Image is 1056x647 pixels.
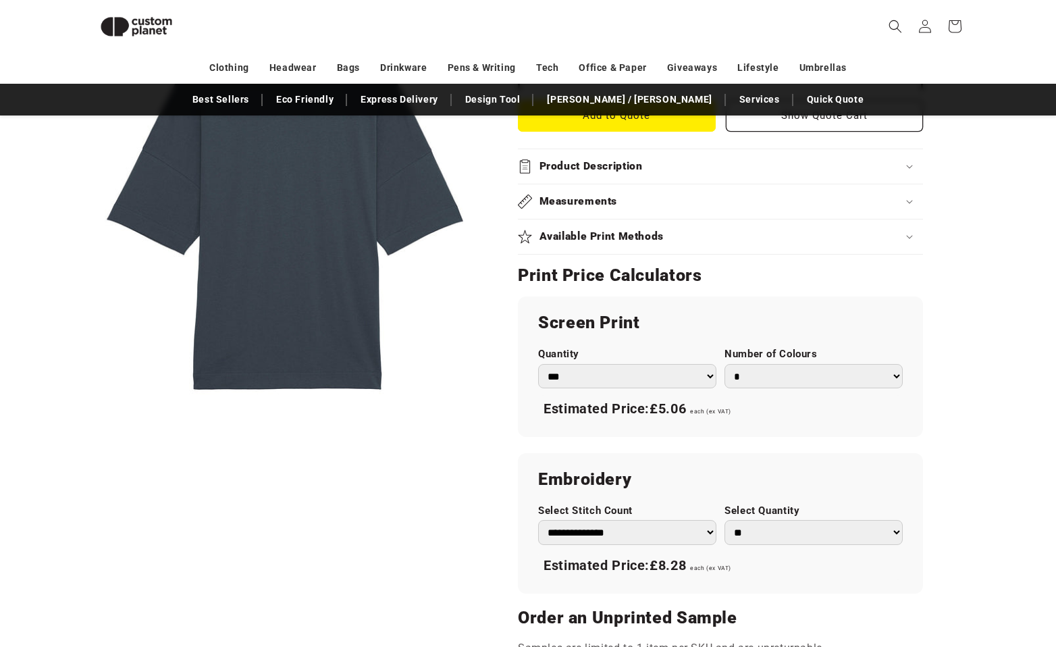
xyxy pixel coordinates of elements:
span: each (ex VAT) [690,408,731,415]
a: Umbrellas [799,56,847,80]
iframe: Chat Widget [988,582,1056,647]
a: Giveaways [667,56,717,80]
label: Select Stitch Count [538,504,716,517]
div: Estimated Price: [538,552,903,580]
span: £8.28 [650,557,686,573]
media-gallery: Gallery Viewer [89,20,484,415]
button: Show Quote Cart [726,100,924,132]
div: Estimated Price: [538,395,903,423]
a: Design Tool [458,88,527,111]
a: Services [733,88,787,111]
h2: Print Price Calculators [518,265,923,286]
h2: Embroidery [538,469,903,490]
h2: Measurements [539,195,618,209]
summary: Product Description [518,149,923,184]
a: Eco Friendly [269,88,340,111]
a: Express Delivery [354,88,445,111]
a: Best Sellers [186,88,256,111]
a: Tech [536,56,558,80]
h2: Screen Print [538,312,903,334]
h2: Available Print Methods [539,230,664,244]
a: Lifestyle [737,56,778,80]
span: £5.06 [650,400,686,417]
summary: Search [880,11,910,41]
a: Quick Quote [800,88,871,111]
label: Select Quantity [724,504,903,517]
a: Headwear [269,56,317,80]
a: Pens & Writing [448,56,516,80]
img: Custom Planet [89,5,184,48]
span: each (ex VAT) [690,565,731,571]
h2: Product Description [539,159,643,174]
a: Bags [337,56,360,80]
h2: Order an Unprinted Sample [518,607,923,629]
summary: Measurements [518,184,923,219]
label: Quantity [538,348,716,361]
summary: Available Print Methods [518,219,923,254]
button: Add to Quote [518,100,716,132]
a: Office & Paper [579,56,646,80]
a: Clothing [209,56,249,80]
label: Number of Colours [724,348,903,361]
a: [PERSON_NAME] / [PERSON_NAME] [540,88,718,111]
a: Drinkware [380,56,427,80]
